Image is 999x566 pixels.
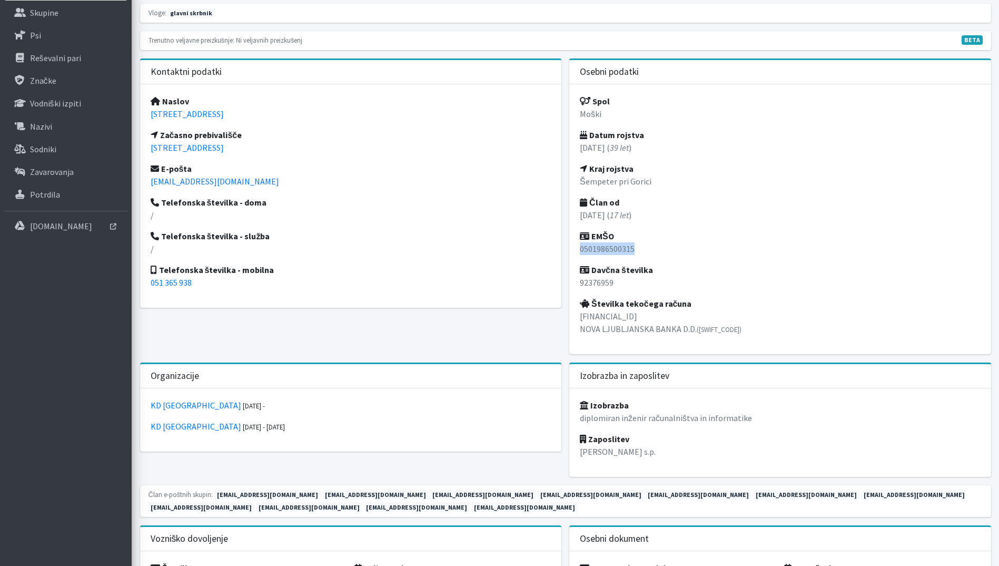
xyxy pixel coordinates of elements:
h3: Vozniško dovoljenje [151,533,229,544]
p: [DATE] ( ) [580,209,981,221]
p: Sodniki [30,144,56,154]
a: Nazivi [4,116,127,137]
strong: Zaposlitev [580,434,629,444]
strong: Spol [580,96,610,106]
p: / [151,242,551,255]
span: [EMAIL_ADDRESS][DOMAIN_NAME] [646,490,752,500]
a: Reševalni pari [4,47,127,69]
strong: Številka tekočega računa [580,298,691,309]
p: / [151,209,551,221]
strong: Davčna številka [580,265,653,275]
p: 0501986500315 [580,242,981,255]
a: KD [GEOGRAPHIC_DATA] [151,421,241,432]
p: [DATE] ( ) [580,141,981,154]
span: [EMAIL_ADDRESS][DOMAIN_NAME] [322,490,429,500]
a: 051 365 938 [151,277,192,288]
h3: Organizacije [151,370,199,382]
small: Ni veljavnih preizkušenj [236,36,302,44]
strong: E-pošta [151,163,192,174]
p: Nazivi [30,121,52,132]
strong: Naslov [151,96,189,106]
strong: EMŠO [580,231,614,241]
h3: Osebni podatki [580,66,639,77]
small: Vloge: [149,8,166,17]
a: Sodniki [4,139,127,160]
a: Potrdila [4,184,127,205]
p: [PERSON_NAME] s.p. [580,445,981,458]
a: Vodniški izpiti [4,93,127,114]
a: [DOMAIN_NAME] [4,216,127,237]
span: [EMAIL_ADDRESS][DOMAIN_NAME] [364,503,470,512]
strong: Datum rojstva [580,130,644,140]
small: ([SWIFT_CODE]) [697,325,741,334]
p: Vodniški izpiti [30,98,81,109]
a: [EMAIL_ADDRESS][DOMAIN_NAME] [151,176,279,187]
h3: Izobrazba in zaposlitev [580,370,669,382]
p: Potrdila [30,189,60,200]
span: [EMAIL_ADDRESS][DOMAIN_NAME] [471,503,578,512]
p: Šempeter pri Gorici [580,175,981,188]
p: [DOMAIN_NAME] [30,221,92,231]
strong: Kraj rojstva [580,163,634,174]
p: Zavarovanja [30,167,74,177]
p: Moški [580,108,981,120]
p: [FINANCIAL_ID] NOVA LJUBLJANSKA BANKA D.D. [580,310,981,335]
span: [EMAIL_ADDRESS][DOMAIN_NAME] [256,503,362,512]
small: [DATE] - [DATE] [243,423,285,431]
a: [STREET_ADDRESS] [151,109,224,119]
span: V fazi razvoja [962,35,983,45]
span: [EMAIL_ADDRESS][DOMAIN_NAME] [430,490,536,500]
p: 92376959 [580,276,981,289]
em: 39 let [610,142,629,153]
strong: Telefonska številka - mobilna [151,265,274,275]
span: [EMAIL_ADDRESS][DOMAIN_NAME] [149,503,255,512]
p: Značke [30,75,56,86]
strong: Telefonska številka - služba [151,231,270,241]
small: [DATE] - [243,402,265,410]
span: [EMAIL_ADDRESS][DOMAIN_NAME] [753,490,859,500]
p: Skupine [30,7,58,18]
strong: Telefonska številka - doma [151,197,267,208]
strong: Član od [580,197,619,208]
span: [EMAIL_ADDRESS][DOMAIN_NAME] [214,490,321,500]
strong: Izobrazba [580,400,629,411]
a: Psi [4,25,127,46]
p: Psi [30,30,41,41]
small: Član e-poštnih skupin: [149,490,213,499]
span: [EMAIL_ADDRESS][DOMAIN_NAME] [861,490,967,500]
p: Reševalni pari [30,53,81,63]
a: Skupine [4,2,127,23]
strong: Začasno prebivališče [151,130,242,140]
h3: Kontaktni podatki [151,66,222,77]
em: 17 let [610,210,629,220]
a: Zavarovanja [4,161,127,182]
span: glavni skrbnik [168,8,215,18]
span: [EMAIL_ADDRESS][DOMAIN_NAME] [538,490,644,500]
a: KD [GEOGRAPHIC_DATA] [151,400,241,411]
small: Trenutno veljavne preizkušnje: [149,36,234,44]
a: [STREET_ADDRESS] [151,142,224,153]
a: Značke [4,70,127,91]
h3: Osebni dokument [580,533,649,544]
p: diplomiran inženir računalništva in informatike [580,412,981,424]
